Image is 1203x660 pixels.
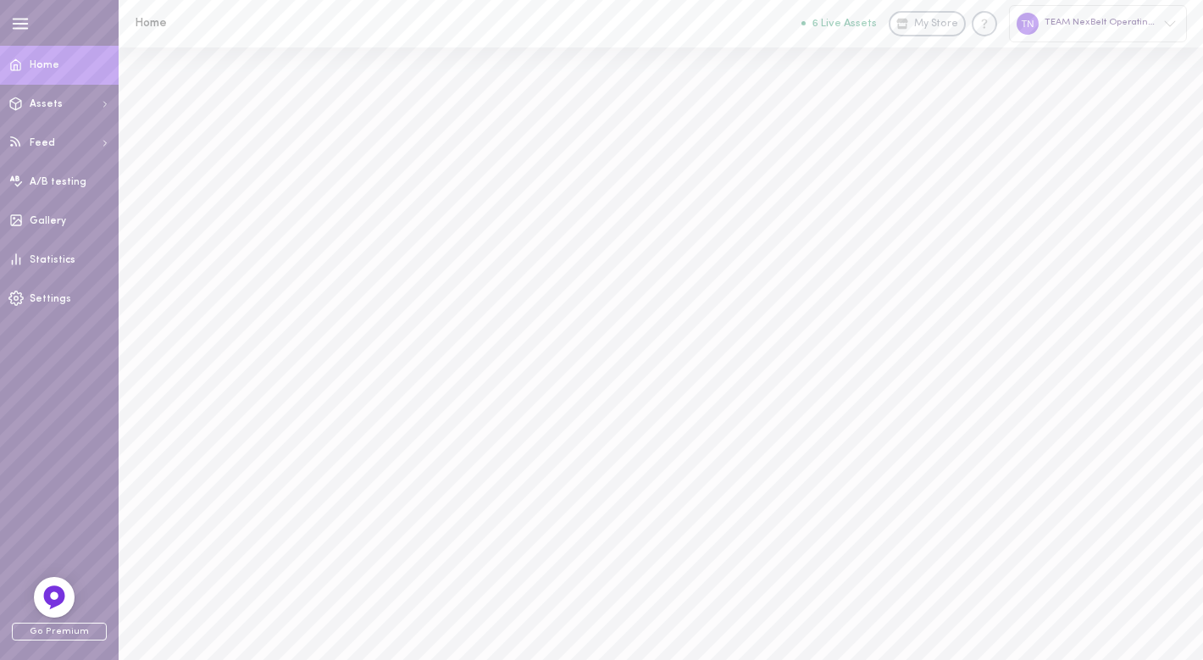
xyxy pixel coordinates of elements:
div: TEAM NexBelt Operating, Inc. [1009,5,1187,42]
span: Go Premium [12,623,107,641]
img: Feedback Button [42,585,67,610]
span: Home [30,60,59,70]
a: My Store [889,11,966,36]
span: Feed [30,138,55,148]
h1: Home [135,17,414,30]
span: My Store [914,17,958,32]
span: Assets [30,99,63,109]
span: A/B testing [30,177,86,187]
a: 6 Live Assets [801,18,889,30]
button: 6 Live Assets [801,18,877,29]
span: Gallery [30,216,66,226]
span: Statistics [30,255,75,265]
span: Settings [30,294,71,304]
div: Knowledge center [972,11,997,36]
